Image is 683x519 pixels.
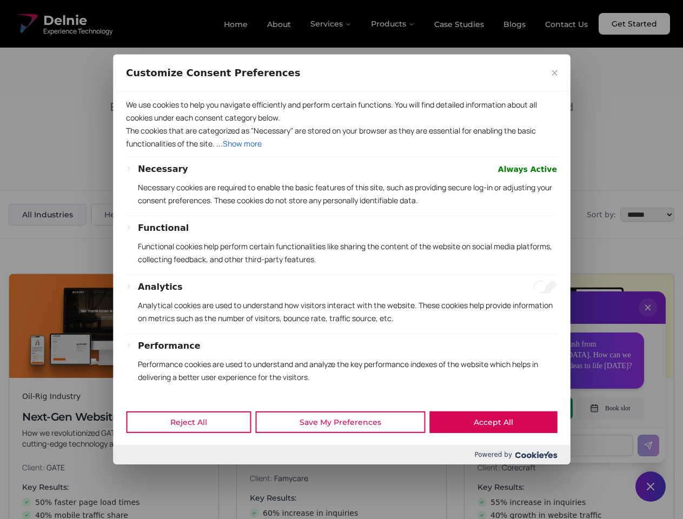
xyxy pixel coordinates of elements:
[138,299,557,325] p: Analytical cookies are used to understand how visitors interact with the website. These cookies h...
[138,222,189,235] button: Functional
[429,411,557,433] button: Accept All
[498,163,557,176] span: Always Active
[126,66,300,79] span: Customize Consent Preferences
[138,181,557,207] p: Necessary cookies are required to enable the basic features of this site, such as providing secur...
[515,451,557,458] img: Cookieyes logo
[138,281,183,294] button: Analytics
[223,137,262,150] button: Show more
[126,411,251,433] button: Reject All
[138,163,188,176] button: Necessary
[255,411,425,433] button: Save My Preferences
[138,240,557,266] p: Functional cookies help perform certain functionalities like sharing the content of the website o...
[533,281,557,294] input: Enable Analytics
[126,98,557,124] p: We use cookies to help you navigate efficiently and perform certain functions. You will find deta...
[552,70,557,76] img: Close
[138,340,201,352] button: Performance
[138,358,557,384] p: Performance cookies are used to understand and analyze the key performance indexes of the website...
[126,124,557,150] p: The cookies that are categorized as "Necessary" are stored on your browser as they are essential ...
[113,445,570,464] div: Powered by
